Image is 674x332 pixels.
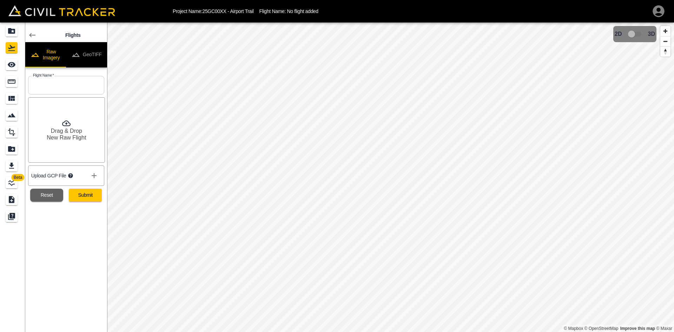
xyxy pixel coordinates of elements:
a: Map feedback [620,326,655,331]
a: Maxar [656,326,672,331]
span: 3D model not uploaded yet [625,27,645,41]
canvas: Map [107,22,674,332]
a: Mapbox [564,326,583,331]
span: 3D [648,31,655,37]
a: OpenStreetMap [584,326,619,331]
button: Reset bearing to north [660,46,670,57]
span: 2D [615,31,622,37]
button: Zoom in [660,26,670,36]
p: Project Name: 25GC00XX - Airport Trail [173,8,254,14]
button: Zoom out [660,36,670,46]
p: Flight Name: No flight added [259,8,318,14]
img: Civil Tracker [8,5,115,16]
